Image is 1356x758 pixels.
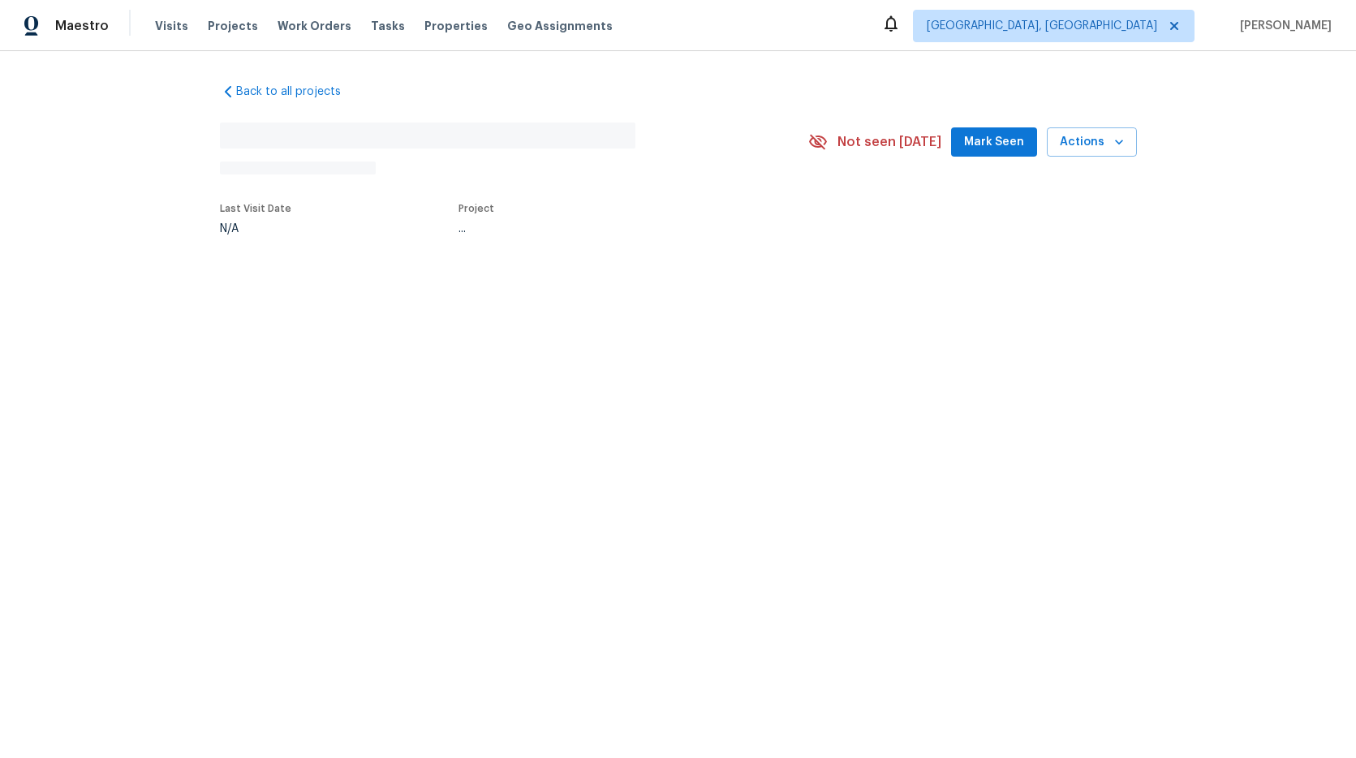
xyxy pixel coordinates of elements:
[951,127,1037,157] button: Mark Seen
[371,20,405,32] span: Tasks
[1060,132,1124,153] span: Actions
[458,223,770,235] div: ...
[507,18,613,34] span: Geo Assignments
[927,18,1157,34] span: [GEOGRAPHIC_DATA], [GEOGRAPHIC_DATA]
[220,223,291,235] div: N/A
[1233,18,1332,34] span: [PERSON_NAME]
[220,84,376,100] a: Back to all projects
[1047,127,1137,157] button: Actions
[208,18,258,34] span: Projects
[837,134,941,150] span: Not seen [DATE]
[155,18,188,34] span: Visits
[278,18,351,34] span: Work Orders
[55,18,109,34] span: Maestro
[424,18,488,34] span: Properties
[458,204,494,213] span: Project
[220,204,291,213] span: Last Visit Date
[964,132,1024,153] span: Mark Seen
